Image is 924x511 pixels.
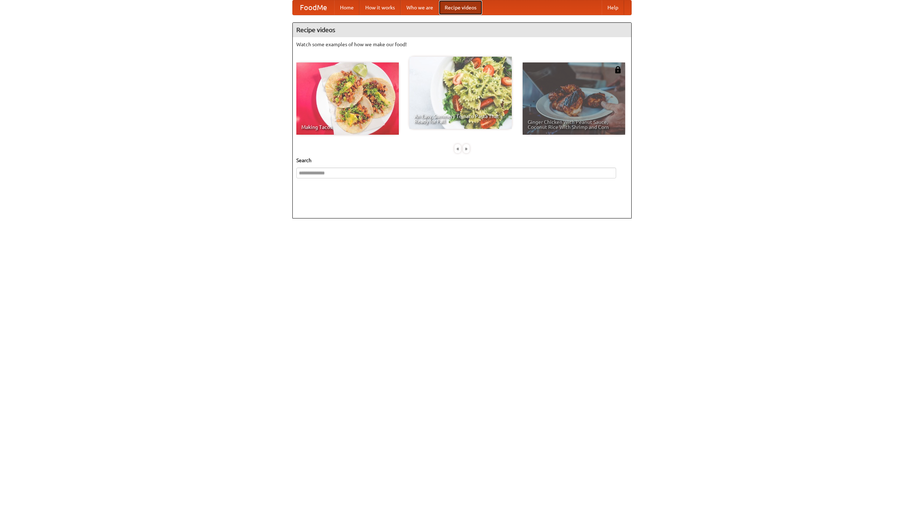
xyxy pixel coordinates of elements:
a: Help [602,0,624,15]
span: Making Tacos [301,125,394,130]
a: Who we are [401,0,439,15]
h4: Recipe videos [293,23,631,37]
h5: Search [296,157,628,164]
p: Watch some examples of how we make our food! [296,41,628,48]
div: « [454,144,461,153]
a: Making Tacos [296,62,399,135]
div: » [463,144,470,153]
span: An Easy, Summery Tomato Pasta That's Ready for Fall [414,114,507,124]
a: FoodMe [293,0,334,15]
a: An Easy, Summery Tomato Pasta That's Ready for Fall [409,57,512,129]
a: Recipe videos [439,0,482,15]
a: Home [334,0,359,15]
a: How it works [359,0,401,15]
img: 483408.png [614,66,622,73]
